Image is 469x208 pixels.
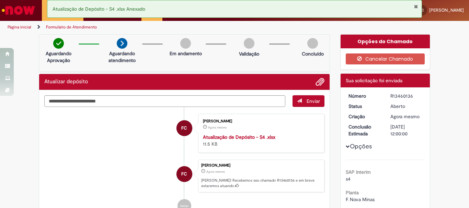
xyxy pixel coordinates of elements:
img: img-circle-grey.png [307,38,318,49]
dt: Status [343,103,386,110]
p: Aguardando Aprovação [42,50,75,64]
ul: Trilhas de página [5,21,308,34]
span: s4 [346,176,351,182]
p: Aguardando atendimento [105,50,139,64]
p: Validação [239,50,259,57]
div: [PERSON_NAME] [201,163,321,168]
dt: Número [343,93,386,99]
span: Atualização de Depósito - S4 .xlsx Anexado [53,6,145,12]
span: Agora mesmo [206,170,225,174]
p: Concluído [302,50,324,57]
div: Fernando Da Silva Coelho [176,166,192,182]
div: 28/08/2025 22:15:04 [390,113,422,120]
time: 28/08/2025 22:14:57 [208,125,227,130]
time: 28/08/2025 22:15:04 [206,170,225,174]
a: Formulário de Atendimento [46,24,97,30]
span: FC [181,120,187,136]
a: Página inicial [8,24,31,30]
b: Planta [346,189,359,196]
button: Adicionar anexos [316,77,324,86]
button: Enviar [293,95,324,107]
p: Em andamento [170,50,202,57]
b: SAP Interim [346,169,371,175]
button: Fechar Notificação [414,4,418,9]
span: FC [181,166,187,182]
img: arrow-next.png [117,38,127,49]
p: [PERSON_NAME]! Recebemos seu chamado R13460136 e em breve estaremos atuando. [201,178,321,188]
div: Fernando Da Silva Coelho [176,120,192,136]
button: Cancelar Chamado [346,53,425,64]
span: F. Nova Minas [346,196,375,203]
img: ServiceNow [1,3,36,17]
div: 11.5 KB [203,134,317,147]
h2: Atualizar depósito Histórico de tíquete [44,79,88,85]
dt: Conclusão Estimada [343,123,386,137]
img: img-circle-grey.png [180,38,191,49]
img: img-circle-grey.png [244,38,254,49]
textarea: Digite sua mensagem aqui... [44,95,285,107]
img: check-circle-green.png [53,38,64,49]
a: Atualização de Depósito - S4 .xlsx [203,134,275,140]
dt: Criação [343,113,386,120]
li: Fernando Da Silva Coelho [44,160,324,193]
span: Agora mesmo [208,125,227,130]
span: Agora mesmo [390,113,420,120]
div: R13460136 [390,93,422,99]
span: Enviar [307,98,320,104]
div: Aberto [390,103,422,110]
span: Sua solicitação foi enviada [346,77,402,84]
div: [PERSON_NAME] [203,119,317,123]
div: [DATE] 12:00:00 [390,123,422,137]
div: Opções do Chamado [341,35,430,48]
span: [PERSON_NAME] [429,7,464,13]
